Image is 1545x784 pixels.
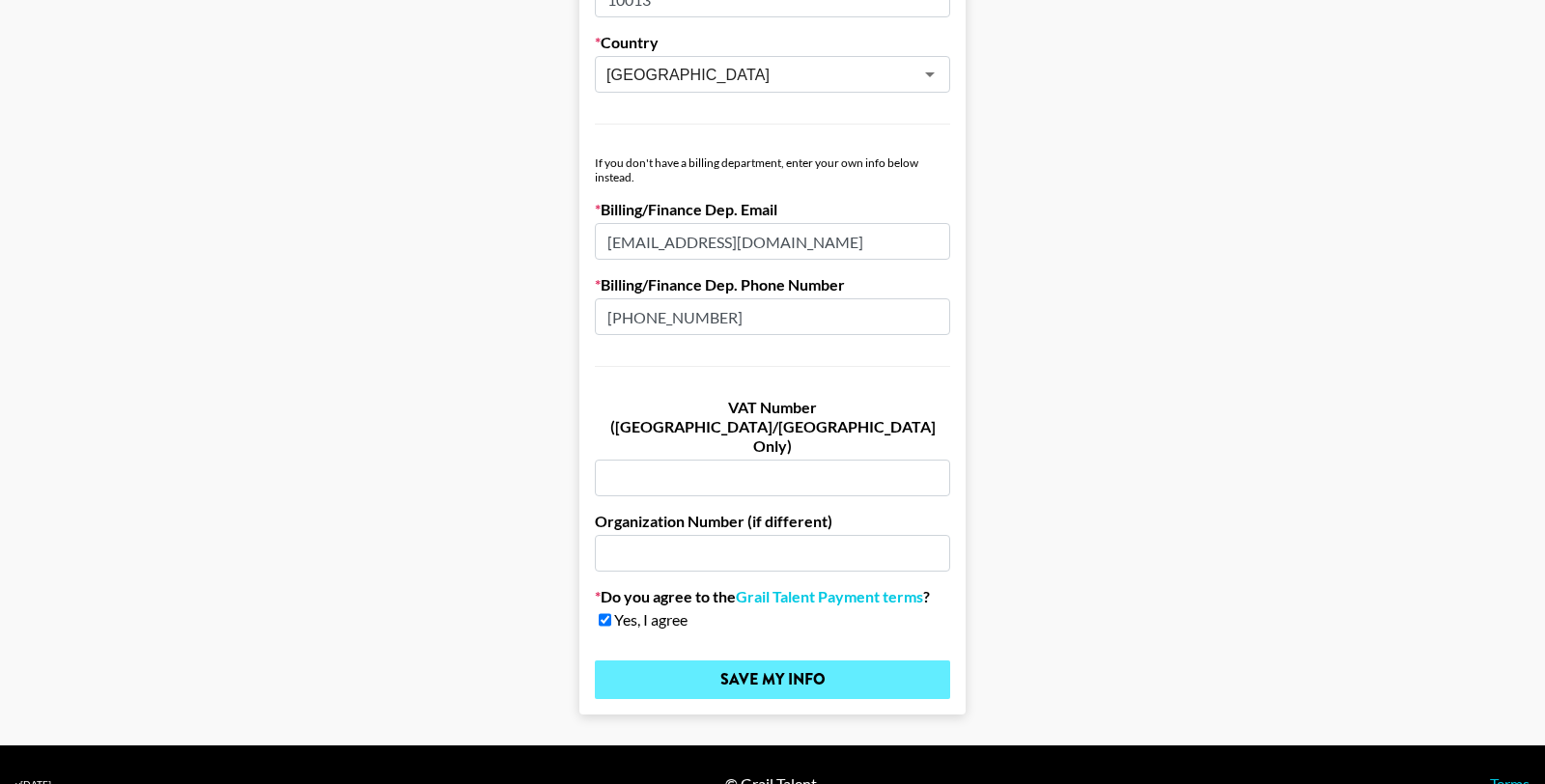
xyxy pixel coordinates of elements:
[595,200,950,219] label: Billing/Finance Dep. Email
[595,155,950,184] div: If you don't have a billing department, enter your own info below instead.
[595,275,950,294] label: Billing/Finance Dep. Phone Number
[595,660,950,699] input: Save My Info
[595,398,950,456] label: VAT Number ([GEOGRAPHIC_DATA]/[GEOGRAPHIC_DATA] Only)
[916,61,943,88] button: Open
[736,587,923,606] a: Grail Talent Payment terms
[595,33,950,52] label: Country
[595,512,950,531] label: Organization Number (if different)
[614,610,688,630] span: Yes, I agree
[595,587,950,606] label: Do you agree to the ?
